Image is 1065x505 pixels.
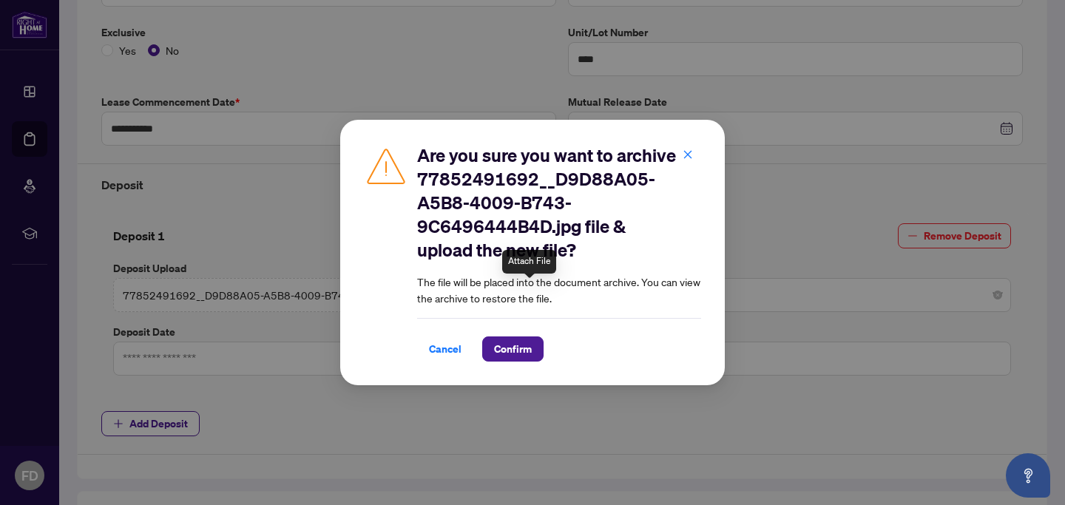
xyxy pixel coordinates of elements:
button: Open asap [1006,453,1050,498]
img: Caution Icon [364,143,408,188]
h2: Are you sure you want to archive 77852491692__D9D88A05-A5B8-4009-B743-9C6496444B4D.jpg file & upl... [417,143,701,262]
span: close [683,149,693,160]
span: Cancel [429,337,461,361]
span: Confirm [494,337,532,361]
button: Confirm [482,336,544,362]
div: The file will be placed into the document archive. You can view the archive to restore the file. [417,143,701,362]
button: Cancel [417,336,473,362]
